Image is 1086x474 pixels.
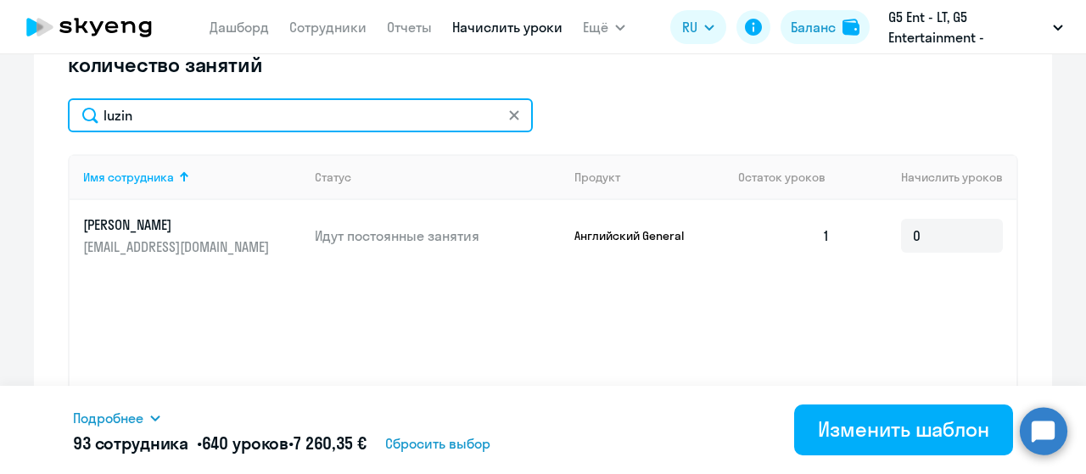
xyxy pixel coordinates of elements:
[73,408,143,428] span: Подробнее
[843,154,1016,200] th: Начислить уроков
[452,19,563,36] a: Начислить уроки
[574,170,620,185] div: Продукт
[83,215,273,234] p: [PERSON_NAME]
[315,226,561,245] p: Идут постоянные занятия
[781,10,870,44] button: Балансbalance
[738,170,843,185] div: Остаток уроков
[202,432,289,454] span: 640 уроков
[294,432,367,454] span: 7 260,35 €
[725,200,843,271] td: 1
[83,170,301,185] div: Имя сотрудника
[574,170,725,185] div: Продукт
[315,170,561,185] div: Статус
[880,7,1072,47] button: G5 Ent - LT, G5 Entertainment - [GEOGRAPHIC_DATA] / G5 Holdings LTD
[83,237,273,256] p: [EMAIL_ADDRESS][DOMAIN_NAME]
[791,17,836,37] div: Баланс
[794,404,1013,455] button: Изменить шаблон
[888,7,1046,47] p: G5 Ent - LT, G5 Entertainment - [GEOGRAPHIC_DATA] / G5 Holdings LTD
[682,17,697,37] span: RU
[738,170,826,185] span: Остаток уроков
[387,19,432,36] a: Отчеты
[670,10,726,44] button: RU
[68,98,533,132] input: Поиск по имени, email, продукту или статусу
[818,415,989,443] div: Изменить шаблон
[574,228,702,243] p: Английский General
[842,19,859,36] img: balance
[83,170,174,185] div: Имя сотрудника
[83,215,301,256] a: [PERSON_NAME][EMAIL_ADDRESS][DOMAIN_NAME]
[583,17,608,37] span: Ещё
[583,10,625,44] button: Ещё
[385,433,490,454] span: Сбросить выбор
[73,432,367,455] h5: 93 сотрудника • •
[315,170,351,185] div: Статус
[210,19,269,36] a: Дашборд
[289,19,367,36] a: Сотрудники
